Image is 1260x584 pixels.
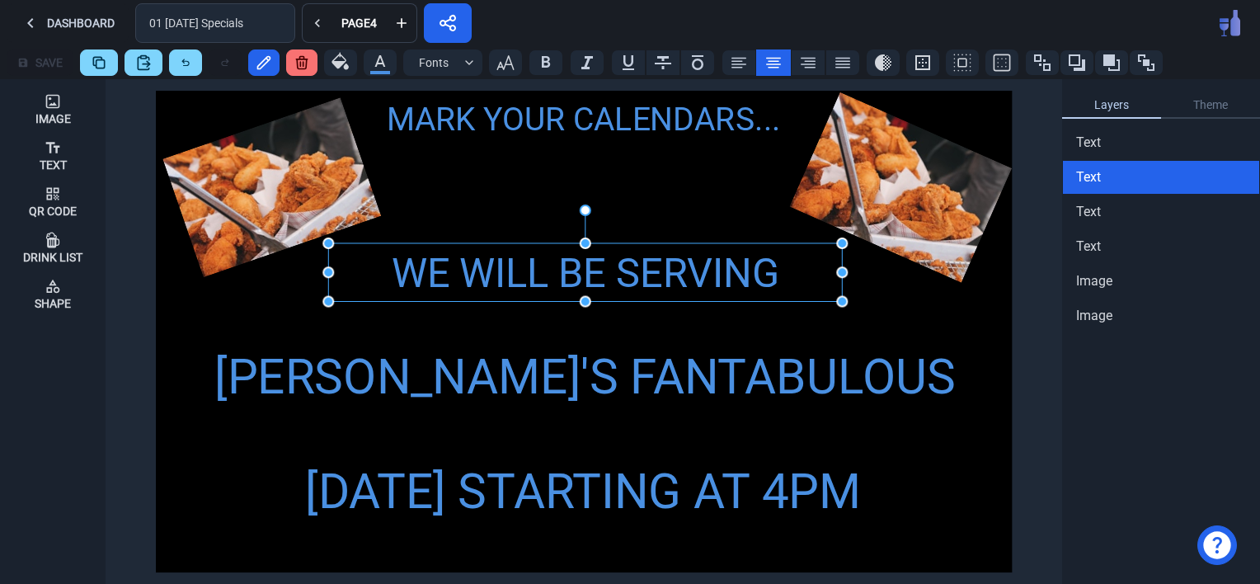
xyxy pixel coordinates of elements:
div: Page 4 [338,17,380,29]
div: Qr Code [29,205,77,217]
button: Drink List [7,224,99,271]
button: Image [7,86,99,132]
span: Text [1076,133,1101,153]
button: Dashboard [7,3,129,43]
button: Shape [7,271,99,317]
span: Text [1076,237,1101,257]
div: Image [35,113,71,125]
button: Text [7,132,99,178]
div: Text [40,159,67,171]
div: Drink List [23,252,82,263]
a: Layers [1062,92,1161,119]
div: [DATE] STARTING AT 4PM [189,456,977,529]
div: Shape [35,298,71,309]
a: Theme [1161,92,1260,119]
div: WE WILL BE SERVING [328,243,842,304]
span: Text [1076,167,1101,187]
span: Image [1076,271,1112,291]
div: MARK YOUR CALENDARS... [356,96,811,144]
div: [PERSON_NAME]'S FANTABULOUS FRIED CHICKEN [165,341,1005,485]
div: Fonts [410,54,458,72]
img: Pub Menu [1220,10,1240,36]
button: Qr Code [7,178,99,224]
button: Page4 [331,3,387,43]
span: Text [1076,202,1101,222]
button: Fonts [403,49,482,76]
span: Image [1076,306,1112,326]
